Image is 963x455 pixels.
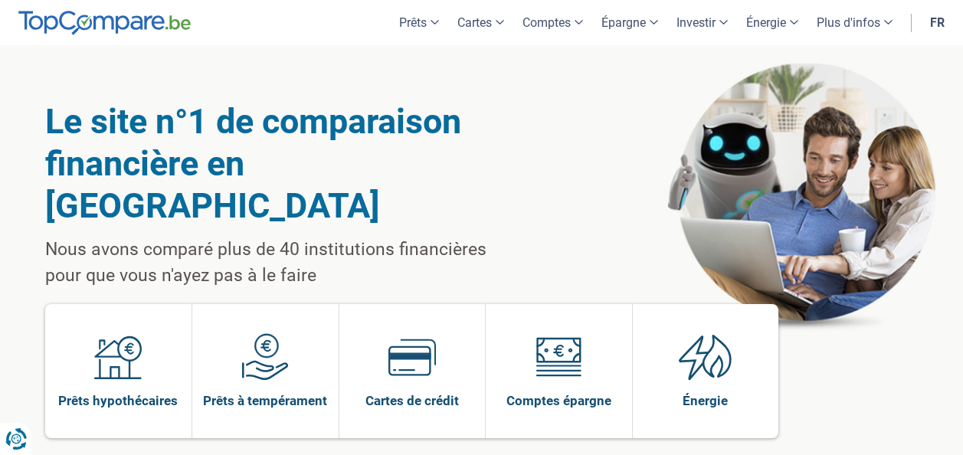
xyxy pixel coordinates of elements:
img: Énergie [679,333,732,381]
span: Prêts hypothécaires [58,392,178,409]
img: Comptes épargne [535,333,582,381]
h1: Le site n°1 de comparaison financière en [GEOGRAPHIC_DATA] [45,100,526,227]
a: Cartes de crédit Cartes de crédit [339,304,486,438]
span: Cartes de crédit [365,392,459,409]
a: Comptes épargne Comptes épargne [486,304,632,438]
img: Prêts à tempérament [241,333,289,381]
span: Énergie [683,392,728,409]
a: Énergie Énergie [633,304,779,438]
span: Prêts à tempérament [203,392,327,409]
img: TopCompare [18,11,191,35]
a: Prêts à tempérament Prêts à tempérament [192,304,339,438]
p: Nous avons comparé plus de 40 institutions financières pour que vous n'ayez pas à le faire [45,237,526,289]
img: Prêts hypothécaires [94,333,142,381]
a: Prêts hypothécaires Prêts hypothécaires [45,304,192,438]
img: Cartes de crédit [388,333,436,381]
span: Comptes épargne [506,392,611,409]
